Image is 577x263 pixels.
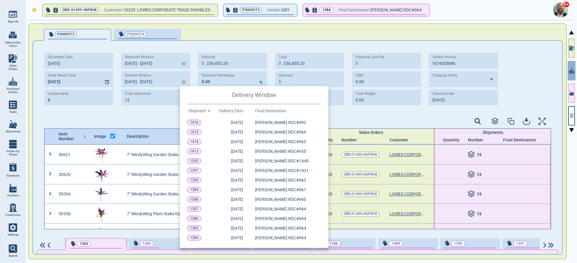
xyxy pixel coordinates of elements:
[216,204,253,214] td: [DATE]
[180,86,328,104] div: Delivery Window
[255,168,309,173] span: [PERSON_NAME] RDC#1421
[255,216,306,221] span: [PERSON_NAME] RDC#964
[255,226,306,231] span: [PERSON_NAME] RDC#964
[216,118,253,127] td: [DATE]
[216,137,253,147] td: [DATE]
[190,139,198,145] p: 1414
[255,159,309,163] span: [PERSON_NAME] RDC#1449
[219,108,243,113] span: Delivery Date
[216,127,253,137] td: [DATE]
[190,158,198,164] p: 1392
[216,214,253,223] td: [DATE]
[216,166,253,175] td: [DATE]
[255,120,306,125] span: [PERSON_NAME] RDC#992
[216,195,253,204] td: [DATE]
[255,139,306,144] span: [PERSON_NAME] RDC#965
[255,207,306,211] span: [PERSON_NAME] RDC#964
[190,119,198,125] p: 1416
[255,149,306,154] span: [PERSON_NAME] RDC#955
[255,187,306,192] span: [PERSON_NAME] RDC#961
[255,235,306,240] span: [PERSON_NAME] RDC#964
[216,147,253,156] td: [DATE]
[190,196,198,202] p: 1388
[190,216,198,222] p: 1386
[216,175,253,185] td: [DATE]
[216,185,253,195] td: [DATE]
[255,197,306,202] span: [PERSON_NAME] RDC#960
[190,206,198,212] p: 1387
[190,225,198,231] p: 1385
[190,235,198,241] p: 1384
[188,108,206,113] span: Shipment
[255,108,286,113] span: Final Destination
[190,177,198,183] p: 1390
[190,129,198,135] p: 1415
[216,223,253,233] td: [DATE]
[180,104,328,243] table: simple table
[190,148,198,154] p: 1413
[190,187,198,193] p: 1389
[255,178,306,183] span: [PERSON_NAME] RDC#962
[216,156,253,166] td: [DATE]
[216,233,253,243] td: [DATE]
[190,168,198,174] p: 1391
[255,130,306,135] span: [PERSON_NAME] RDC#966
